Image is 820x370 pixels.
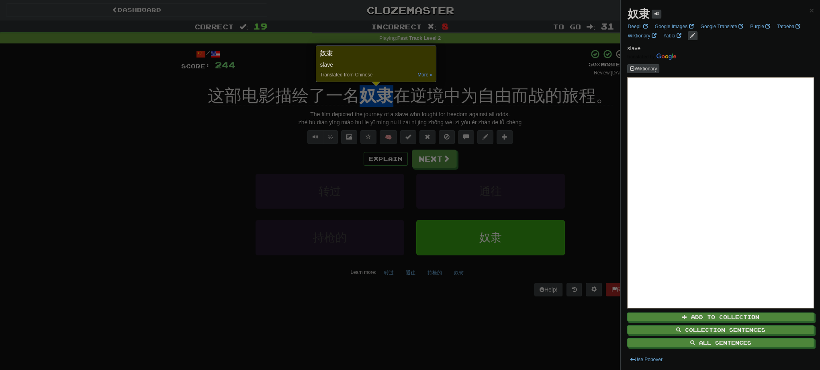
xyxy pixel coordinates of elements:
[627,45,640,51] span: slave
[627,312,814,321] button: Add to Collection
[627,338,814,347] button: All Sentences
[748,22,773,31] a: Purple
[809,6,814,15] span: ×
[809,6,814,14] button: Close
[698,22,746,31] a: Google Translate
[625,31,658,40] a: Wiktionary
[775,22,803,31] a: Tatoeba
[627,53,676,60] img: Color short
[627,64,659,73] button: Wiktionary
[627,8,650,20] strong: 奴隶
[652,22,696,31] a: Google Images
[661,31,684,40] a: Yabla
[625,22,650,31] a: DeepL
[688,31,697,40] button: edit links
[627,355,665,364] button: Use Popover
[627,325,814,334] button: Collection Sentences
